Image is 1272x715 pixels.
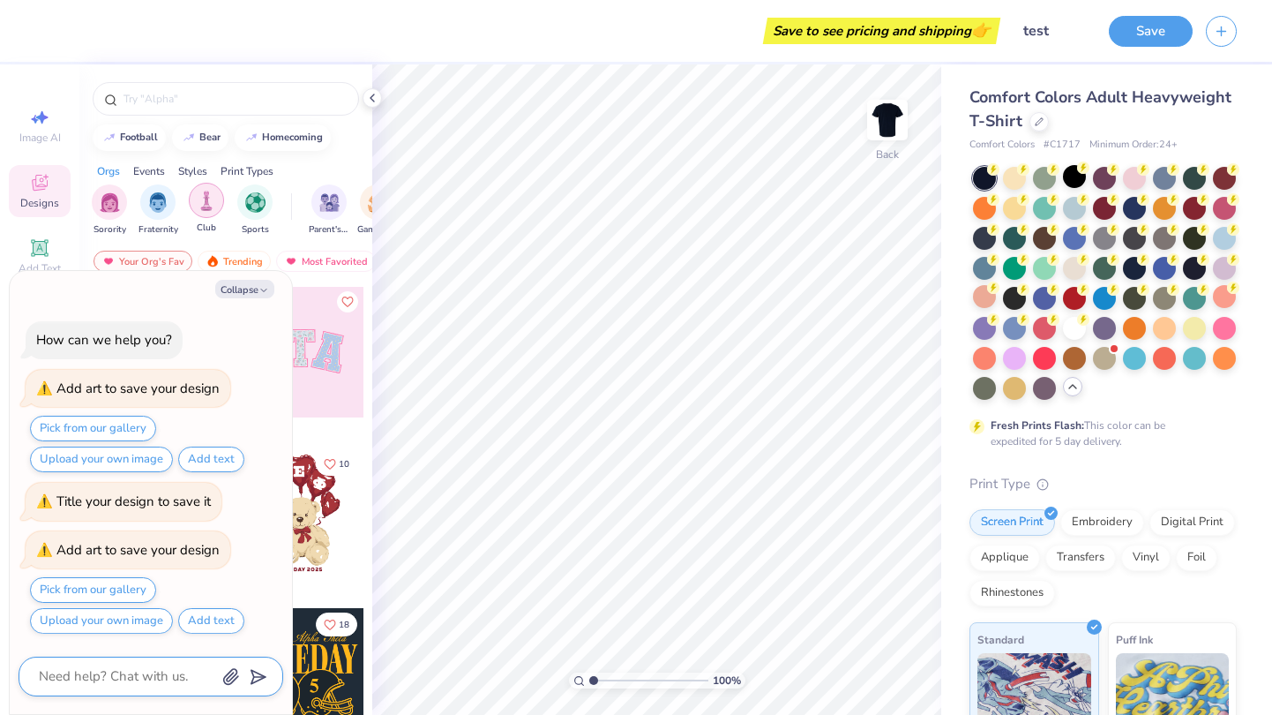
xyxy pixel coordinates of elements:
[876,147,899,162] div: Back
[148,192,168,213] img: Fraternity Image
[19,261,61,275] span: Add Text
[237,184,273,237] button: filter button
[197,222,216,235] span: Club
[1045,545,1116,571] div: Transfers
[92,184,127,237] div: filter for Sorority
[969,474,1237,494] div: Print Type
[245,192,266,213] img: Sports Image
[1044,138,1081,153] span: # C1717
[1176,545,1217,571] div: Foil
[284,255,298,267] img: most_fav.gif
[357,223,398,237] span: Game Day
[242,223,269,237] span: Sports
[120,132,158,142] div: football
[971,19,991,41] span: 👉
[19,131,61,145] span: Image AI
[197,191,216,211] img: Club Image
[969,580,1055,606] div: Rhinestones
[30,608,173,634] button: Upload your own image
[870,102,905,138] img: Back
[215,280,274,298] button: Collapse
[178,163,207,179] div: Styles
[56,541,220,559] div: Add art to save your design
[178,447,244,472] button: Add text
[178,608,244,634] button: Add text
[20,196,59,210] span: Designs
[237,184,273,237] div: filter for Sports
[138,184,178,237] div: filter for Fraternity
[138,223,178,237] span: Fraternity
[30,447,173,472] button: Upload your own image
[206,255,220,267] img: trending.gif
[991,418,1208,449] div: This color can be expedited for 5 day delivery.
[977,630,1024,649] span: Standard
[94,251,192,272] div: Your Org's Fav
[102,132,116,143] img: trend_line.gif
[1121,545,1171,571] div: Vinyl
[969,545,1040,571] div: Applique
[713,673,741,689] span: 100 %
[189,184,224,237] button: filter button
[30,577,156,603] button: Pick from our gallery
[339,460,349,469] span: 10
[767,18,996,44] div: Save to see pricing and shipping
[969,87,1231,132] span: Comfort Colors Adult Heavyweight T-Shirt
[235,124,331,151] button: homecoming
[262,132,323,142] div: homecoming
[319,192,340,213] img: Parent's Weekend Image
[133,163,165,179] div: Events
[56,493,211,510] div: Title your design to save it
[92,184,127,237] button: filter button
[1060,509,1144,536] div: Embroidery
[199,132,221,142] div: bear
[316,452,357,476] button: Like
[100,192,120,213] img: Sorority Image
[138,184,178,237] button: filter button
[56,380,220,397] div: Add art to save your design
[101,255,116,267] img: most_fav.gif
[1009,13,1096,49] input: Untitled Design
[36,331,172,349] div: How can we help you?
[309,184,349,237] div: filter for Parent's Weekend
[991,418,1084,433] strong: Fresh Prints Flash:
[182,132,196,143] img: trend_line.gif
[1149,509,1235,536] div: Digital Print
[172,124,228,151] button: bear
[357,184,398,237] button: filter button
[276,251,376,272] div: Most Favorited
[221,163,273,179] div: Print Types
[969,138,1035,153] span: Comfort Colors
[189,183,224,235] div: filter for Club
[337,291,358,312] button: Like
[94,223,126,237] span: Sorority
[339,621,349,629] span: 18
[309,184,349,237] button: filter button
[244,132,258,143] img: trend_line.gif
[368,192,388,213] img: Game Day Image
[357,184,398,237] div: filter for Game Day
[30,416,156,441] button: Pick from our gallery
[309,223,349,237] span: Parent's Weekend
[1089,138,1178,153] span: Minimum Order: 24 +
[97,163,120,179] div: Orgs
[198,251,271,272] div: Trending
[122,90,348,108] input: Try "Alpha"
[93,124,166,151] button: football
[1109,16,1193,47] button: Save
[969,509,1055,536] div: Screen Print
[1116,630,1153,649] span: Puff Ink
[316,613,357,636] button: Like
